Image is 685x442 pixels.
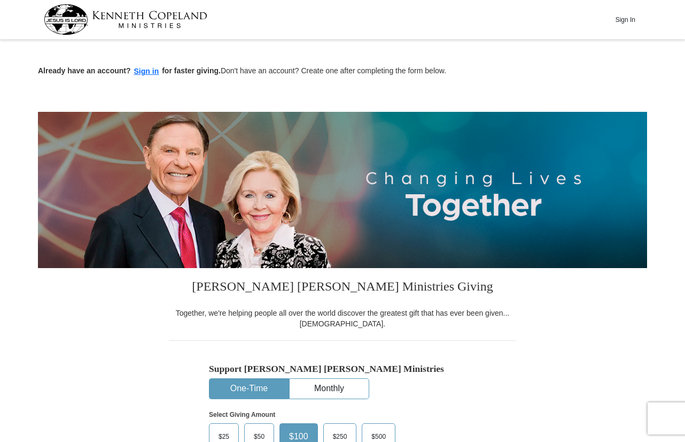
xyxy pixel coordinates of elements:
div: Together, we're helping people all over the world discover the greatest gift that has ever been g... [169,308,516,329]
strong: Select Giving Amount [209,411,275,418]
h3: [PERSON_NAME] [PERSON_NAME] Ministries Giving [169,268,516,308]
strong: Already have an account? for faster giving. [38,66,221,75]
h5: Support [PERSON_NAME] [PERSON_NAME] Ministries [209,363,476,375]
button: Sign in [131,65,162,78]
button: One-Time [209,379,289,399]
img: kcm-header-logo.svg [44,4,207,35]
button: Monthly [290,379,369,399]
p: Don't have an account? Create one after completing the form below. [38,65,647,78]
button: Sign In [609,11,641,28]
